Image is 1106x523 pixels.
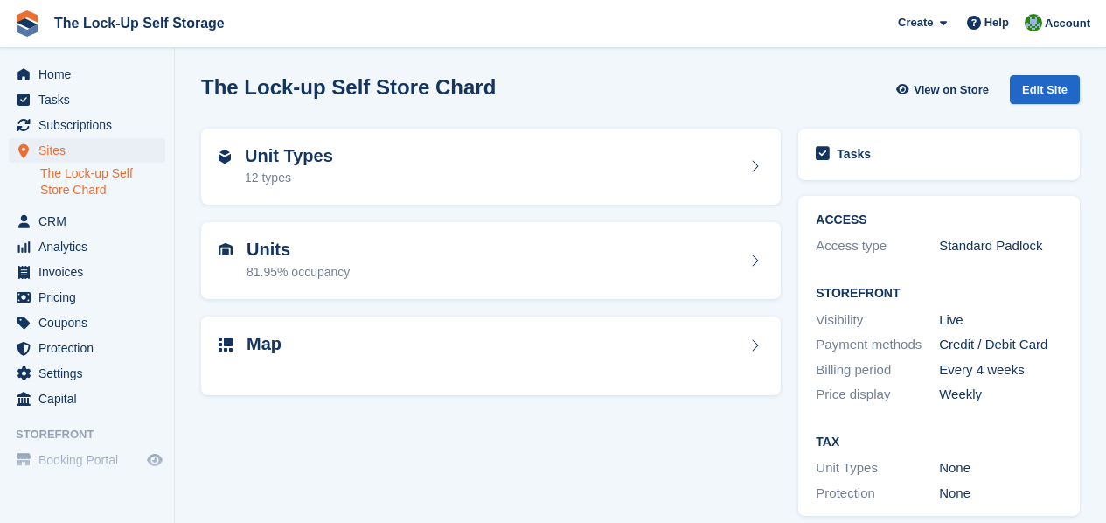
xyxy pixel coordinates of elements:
[40,165,165,199] a: The Lock-up Self Store Chard
[1025,14,1042,31] img: Andrew Beer
[16,426,174,443] span: Storefront
[939,310,1062,331] div: Live
[816,385,939,405] div: Price display
[1010,75,1080,111] a: Edit Site
[38,138,143,163] span: Sites
[47,9,232,38] a: The Lock-Up Self Storage
[38,310,143,335] span: Coupons
[219,243,233,255] img: unit-icn-7be61d7bf1b0ce9d3e12c5938cc71ed9869f7b940bace4675aadf7bd6d80202e.svg
[939,236,1062,256] div: Standard Padlock
[38,234,143,259] span: Analytics
[9,361,165,386] a: menu
[38,260,143,284] span: Invoices
[38,285,143,310] span: Pricing
[245,146,333,166] h2: Unit Types
[9,62,165,87] a: menu
[914,81,989,99] span: View on Store
[14,10,40,37] img: stora-icon-8386f47178a22dfd0bd8f6a31ec36ba5ce8667c1dd55bd0f319d3a0aa187defe.svg
[245,169,333,187] div: 12 types
[9,260,165,284] a: menu
[9,310,165,335] a: menu
[201,317,781,396] a: Map
[38,209,143,234] span: CRM
[816,236,939,256] div: Access type
[898,14,933,31] span: Create
[837,146,871,162] h2: Tasks
[939,484,1062,504] div: None
[1010,75,1080,104] div: Edit Site
[9,448,165,472] a: menu
[816,213,1062,227] h2: ACCESS
[247,263,350,282] div: 81.95% occupancy
[816,484,939,504] div: Protection
[816,310,939,331] div: Visibility
[201,222,781,299] a: Units 81.95% occupancy
[38,62,143,87] span: Home
[9,209,165,234] a: menu
[38,387,143,411] span: Capital
[247,240,350,260] h2: Units
[201,129,781,206] a: Unit Types 12 types
[816,287,1062,301] h2: Storefront
[816,335,939,355] div: Payment methods
[38,113,143,137] span: Subscriptions
[9,113,165,137] a: menu
[816,458,939,478] div: Unit Types
[219,338,233,352] img: map-icn-33ee37083ee616e46c38cad1a60f524a97daa1e2b2c8c0bc3eb3415660979fc1.svg
[9,285,165,310] a: menu
[9,234,165,259] a: menu
[939,360,1062,380] div: Every 4 weeks
[38,87,143,112] span: Tasks
[144,450,165,471] a: Preview store
[939,458,1062,478] div: None
[816,436,1062,450] h2: Tax
[219,150,231,164] img: unit-type-icn-2b2737a686de81e16bb02015468b77c625bbabd49415b5ef34ead5e3b44a266d.svg
[9,138,165,163] a: menu
[9,87,165,112] a: menu
[38,361,143,386] span: Settings
[247,334,282,354] h2: Map
[894,75,996,104] a: View on Store
[984,14,1009,31] span: Help
[939,335,1062,355] div: Credit / Debit Card
[201,75,496,99] h2: The Lock-up Self Store Chard
[1045,15,1090,32] span: Account
[38,448,143,472] span: Booking Portal
[9,336,165,360] a: menu
[38,336,143,360] span: Protection
[939,385,1062,405] div: Weekly
[9,387,165,411] a: menu
[816,360,939,380] div: Billing period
